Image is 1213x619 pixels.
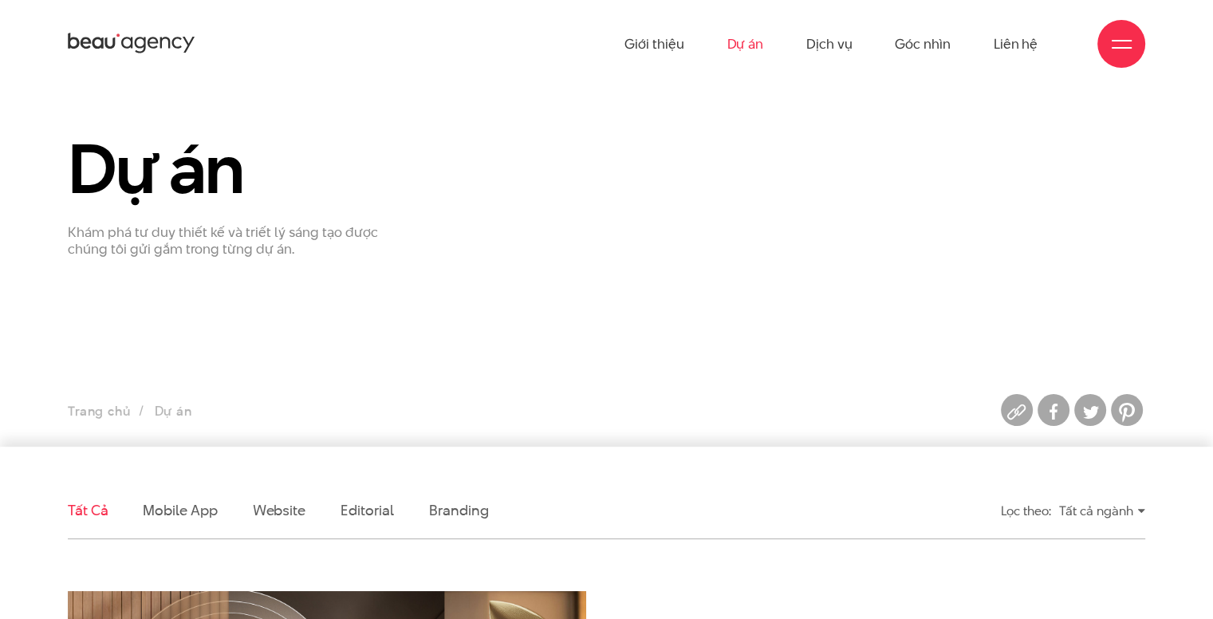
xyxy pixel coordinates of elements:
[253,500,305,520] a: Website
[68,224,411,258] p: Khám phá tư duy thiết kế và triết lý sáng tạo được chúng tôi gửi gắm trong từng dự án.
[429,500,488,520] a: Branding
[143,500,217,520] a: Mobile app
[68,500,108,520] a: Tất cả
[1001,497,1051,525] div: Lọc theo:
[68,402,130,420] a: Trang chủ
[68,132,411,205] h1: Dự án
[1059,497,1145,525] div: Tất cả ngành
[341,500,394,520] a: Editorial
